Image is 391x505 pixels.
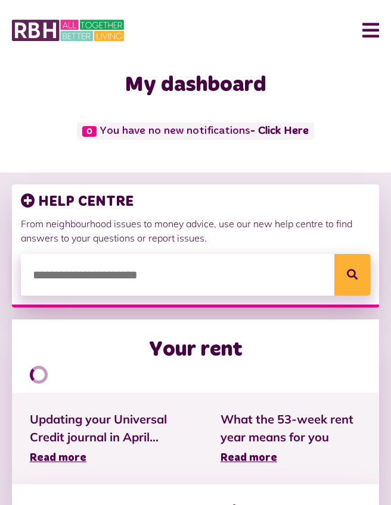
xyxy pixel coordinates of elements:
[21,217,370,245] p: From neighbourhood issues to money advice, use our new help centre to find answers to your questi...
[221,410,361,446] span: What the 53-week rent year means for you
[30,453,86,463] span: Read more
[30,410,185,466] a: Updating your Universal Credit journal in April... Read more
[21,193,370,211] h3: HELP CENTRE
[82,126,97,137] span: 0
[221,453,277,463] span: Read more
[12,73,379,98] h1: My dashboard
[221,410,361,466] a: What the 53-week rent year means for you Read more
[30,410,185,446] span: Updating your Universal Credit journal in April...
[77,123,314,140] span: You have no new notifications
[12,18,124,43] img: MyRBH
[250,126,309,136] a: - Click Here
[149,337,243,363] h2: Your rent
